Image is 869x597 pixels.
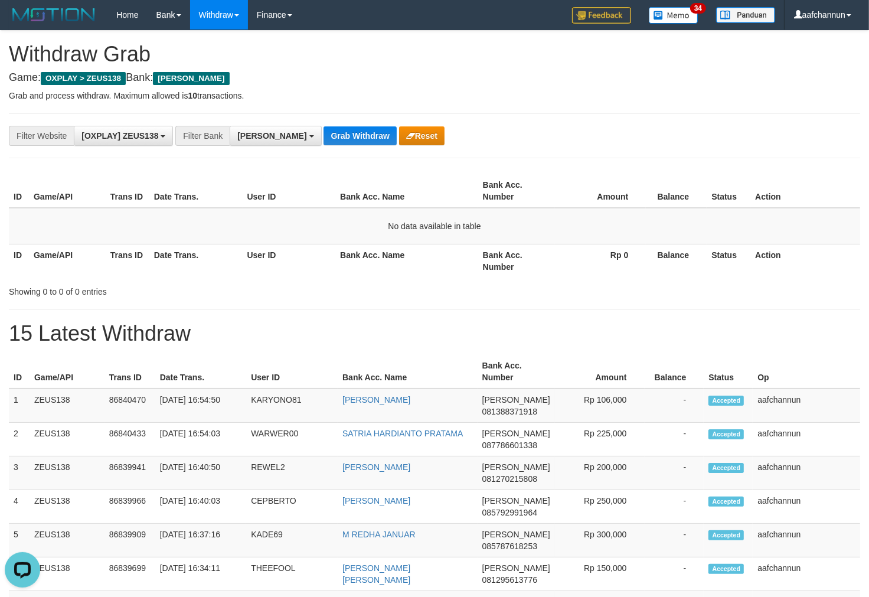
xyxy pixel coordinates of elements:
[246,557,338,591] td: THEEFOOL
[9,389,30,423] td: 1
[646,244,707,278] th: Balance
[704,355,753,389] th: Status
[478,174,555,208] th: Bank Acc. Number
[555,423,645,456] td: Rp 225,000
[246,423,338,456] td: WARWER00
[716,7,775,23] img: panduan.png
[707,174,750,208] th: Status
[175,126,230,146] div: Filter Bank
[555,389,645,423] td: Rp 106,000
[9,423,30,456] td: 2
[30,355,104,389] th: Game/API
[708,463,744,473] span: Accepted
[106,174,149,208] th: Trans ID
[690,3,706,14] span: 34
[74,126,173,146] button: [OXPLAY] ZEUS138
[342,395,410,404] a: [PERSON_NAME]
[104,389,155,423] td: 86840470
[30,423,104,456] td: ZEUS138
[81,131,158,141] span: [OXPLAY] ZEUS138
[155,423,247,456] td: [DATE] 16:54:03
[708,396,744,406] span: Accepted
[342,563,410,585] a: [PERSON_NAME] [PERSON_NAME]
[555,490,645,524] td: Rp 250,000
[482,474,537,484] span: Copy 081270215808 to clipboard
[708,429,744,439] span: Accepted
[750,244,860,278] th: Action
[555,557,645,591] td: Rp 150,000
[30,524,104,557] td: ZEUS138
[9,456,30,490] td: 3
[482,441,537,450] span: Copy 087786601338 to clipboard
[342,429,463,438] a: SATRIA HARDIANTO PRATAMA
[104,557,155,591] td: 86839699
[707,244,750,278] th: Status
[153,72,229,85] span: [PERSON_NAME]
[335,244,478,278] th: Bank Acc. Name
[342,462,410,472] a: [PERSON_NAME]
[482,407,537,416] span: Copy 081388371918 to clipboard
[9,355,30,389] th: ID
[646,174,707,208] th: Balance
[9,281,353,298] div: Showing 0 to 0 of 0 entries
[555,244,646,278] th: Rp 0
[155,456,247,490] td: [DATE] 16:40:50
[482,429,550,438] span: [PERSON_NAME]
[482,508,537,517] span: Copy 085792991964 to clipboard
[106,244,149,278] th: Trans ID
[243,244,336,278] th: User ID
[478,355,555,389] th: Bank Acc. Number
[9,90,860,102] p: Grab and process withdraw. Maximum allowed is transactions.
[104,423,155,456] td: 86840433
[482,541,537,551] span: Copy 085787618253 to clipboard
[30,456,104,490] td: ZEUS138
[246,389,338,423] td: KARYONO81
[246,456,338,490] td: REWEL2
[335,174,478,208] th: Bank Acc. Name
[645,423,704,456] td: -
[237,131,306,141] span: [PERSON_NAME]
[9,72,860,84] h4: Game: Bank:
[645,524,704,557] td: -
[555,355,645,389] th: Amount
[482,462,550,472] span: [PERSON_NAME]
[5,5,40,40] button: Open LiveChat chat widget
[30,389,104,423] td: ZEUS138
[324,126,396,145] button: Grab Withdraw
[104,456,155,490] td: 86839941
[645,557,704,591] td: -
[155,389,247,423] td: [DATE] 16:54:50
[482,395,550,404] span: [PERSON_NAME]
[708,530,744,540] span: Accepted
[555,174,646,208] th: Amount
[572,7,631,24] img: Feedback.jpg
[243,174,336,208] th: User ID
[29,244,106,278] th: Game/API
[482,575,537,585] span: Copy 081295613776 to clipboard
[41,72,126,85] span: OXPLAY > ZEUS138
[155,557,247,591] td: [DATE] 16:34:11
[750,174,860,208] th: Action
[149,174,243,208] th: Date Trans.
[104,524,155,557] td: 86839909
[155,355,247,389] th: Date Trans.
[30,557,104,591] td: ZEUS138
[9,43,860,66] h1: Withdraw Grab
[9,524,30,557] td: 5
[246,524,338,557] td: KADE69
[246,355,338,389] th: User ID
[342,496,410,505] a: [PERSON_NAME]
[645,490,704,524] td: -
[708,497,744,507] span: Accepted
[555,524,645,557] td: Rp 300,000
[9,174,29,208] th: ID
[645,355,704,389] th: Balance
[555,456,645,490] td: Rp 200,000
[753,557,860,591] td: aafchannun
[399,126,445,145] button: Reset
[708,564,744,574] span: Accepted
[9,322,860,345] h1: 15 Latest Withdraw
[482,496,550,505] span: [PERSON_NAME]
[9,126,74,146] div: Filter Website
[753,423,860,456] td: aafchannun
